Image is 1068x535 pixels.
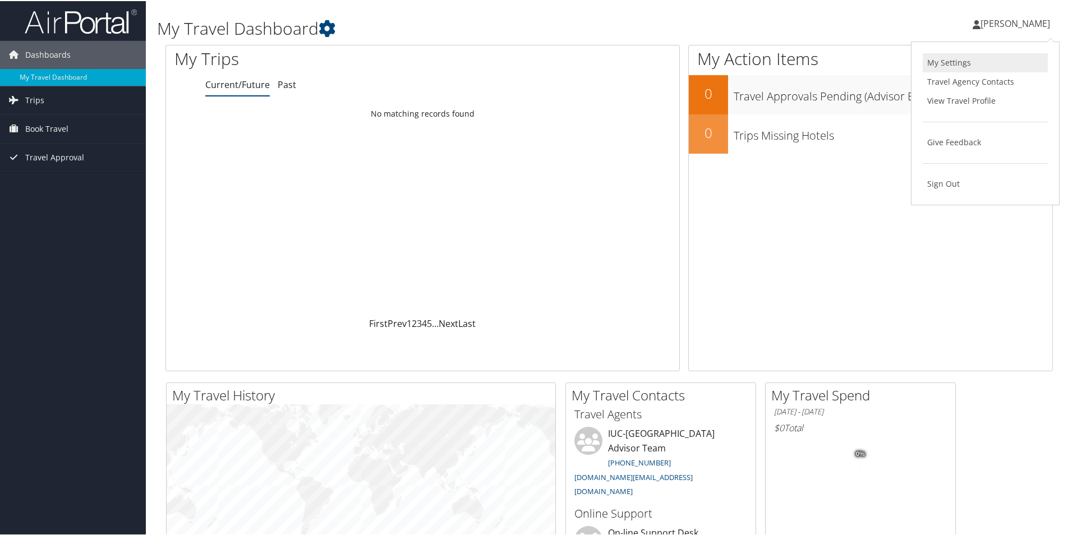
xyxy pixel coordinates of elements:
a: 0Trips Missing Hotels [689,113,1052,153]
h1: My Action Items [689,46,1052,70]
a: [PHONE_NUMBER] [608,456,671,467]
h2: My Travel Spend [771,385,955,404]
h3: Travel Approvals Pending (Advisor Booked) [734,82,1052,103]
h3: Travel Agents [574,405,747,421]
h3: Trips Missing Hotels [734,121,1052,142]
a: 0Travel Approvals Pending (Advisor Booked) [689,74,1052,113]
a: Current/Future [205,77,270,90]
a: Prev [388,316,407,329]
h6: [DATE] - [DATE] [774,405,947,416]
a: 3 [417,316,422,329]
a: Last [458,316,476,329]
a: Next [439,316,458,329]
h2: My Travel Contacts [572,385,756,404]
span: Dashboards [25,40,71,68]
a: My Settings [923,52,1048,71]
li: IUC-[GEOGRAPHIC_DATA] Advisor Team [569,426,753,500]
h2: 0 [689,122,728,141]
a: First [369,316,388,329]
span: … [432,316,439,329]
h2: My Travel History [172,385,555,404]
a: View Travel Profile [923,90,1048,109]
span: Book Travel [25,114,68,142]
h1: My Trips [174,46,457,70]
img: airportal-logo.png [25,7,137,34]
a: 2 [412,316,417,329]
a: Give Feedback [923,132,1048,151]
a: 1 [407,316,412,329]
span: [PERSON_NAME] [980,16,1050,29]
a: Sign Out [923,173,1048,192]
span: Trips [25,85,44,113]
a: Past [278,77,296,90]
span: $0 [774,421,784,433]
tspan: 0% [856,450,865,456]
a: [DOMAIN_NAME][EMAIL_ADDRESS][DOMAIN_NAME] [574,471,693,496]
h1: My Travel Dashboard [157,16,760,39]
h2: 0 [689,83,728,102]
a: Travel Agency Contacts [923,71,1048,90]
span: Travel Approval [25,142,84,170]
a: 4 [422,316,427,329]
a: 5 [427,316,432,329]
h6: Total [774,421,947,433]
h3: Online Support [574,505,747,520]
a: [PERSON_NAME] [973,6,1061,39]
td: No matching records found [166,103,679,123]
